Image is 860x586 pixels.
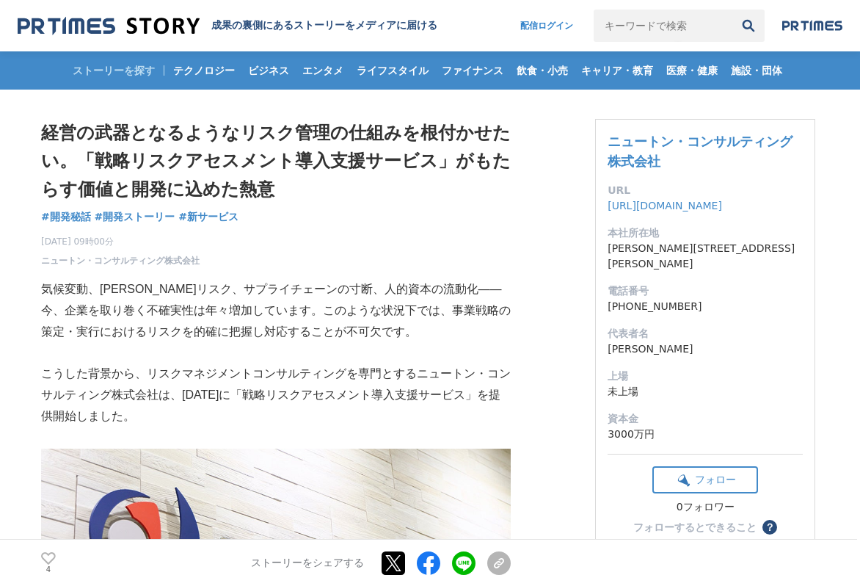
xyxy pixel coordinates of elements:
[167,64,241,77] span: テクノロジー
[511,51,574,90] a: 飲食・小売
[725,51,788,90] a: 施設・団体
[608,341,803,357] dd: [PERSON_NAME]
[608,427,803,442] dd: 3000万円
[511,64,574,77] span: 飲食・小売
[652,466,758,493] button: フォロー
[351,64,434,77] span: ライフスタイル
[608,283,803,299] dt: 電話番号
[18,16,200,36] img: 成果の裏側にあるストーリーをメディアに届ける
[608,225,803,241] dt: 本社所在地
[296,64,349,77] span: エンタメ
[608,384,803,399] dd: 未上場
[732,10,765,42] button: 検索
[296,51,349,90] a: エンタメ
[41,209,91,225] a: #開発秘話
[608,134,792,169] a: ニュートン・コンサルティング株式会社
[41,119,511,203] h1: 経営の武器となるようなリスク管理の仕組みを根付かせたい。「戦略リスクアセスメント導入支援サービス」がもたらす価値と開発に込めた熱意
[18,16,437,36] a: 成果の裏側にあるストーリーをメディアに届ける 成果の裏側にあるストーリーをメディアに届ける
[652,501,758,514] div: 0フォロワー
[178,210,238,223] span: #新サービス
[608,326,803,341] dt: 代表者名
[608,241,803,272] dd: [PERSON_NAME][STREET_ADDRESS][PERSON_NAME]
[725,64,788,77] span: 施設・団体
[660,51,724,90] a: 医療・健康
[41,210,91,223] span: #開発秘話
[436,51,509,90] a: ファイナンス
[608,183,803,198] dt: URL
[251,557,364,570] p: ストーリーをシェアする
[660,64,724,77] span: 医療・健康
[782,20,842,32] img: prtimes
[242,51,295,90] a: ビジネス
[765,522,775,532] span: ？
[211,19,437,32] h2: 成果の裏側にあるストーリーをメディアに届ける
[633,522,757,532] div: フォローするとできること
[95,210,175,223] span: #開発ストーリー
[167,51,241,90] a: テクノロジー
[608,200,722,211] a: [URL][DOMAIN_NAME]
[41,566,56,574] p: 4
[351,51,434,90] a: ライフスタイル
[41,279,511,342] p: 気候変動、[PERSON_NAME]リスク、サプライチェーンの寸断、人的資本の流動化――今、企業を取り巻く不確実性は年々増加しています。このような状況下では、事業戦略の策定・実行におけるリスクを...
[41,363,511,427] p: こうした背景から、リスクマネジメントコンサルティングを専門とするニュートン・コンサルティング株式会社は、[DATE]に「戦略リスクアセスメント導入支援サービス」を提供開始しました。
[762,520,777,535] button: ？
[242,64,295,77] span: ビジネス
[436,64,509,77] span: ファイナンス
[608,411,803,427] dt: 資本金
[41,235,200,248] span: [DATE] 09時00分
[594,10,732,42] input: キーワードで検索
[95,209,175,225] a: #開発ストーリー
[575,64,659,77] span: キャリア・教育
[608,299,803,314] dd: [PHONE_NUMBER]
[178,209,238,225] a: #新サービス
[41,254,200,267] a: ニュートン・コンサルティング株式会社
[506,10,588,42] a: 配信ログイン
[575,51,659,90] a: キャリア・教育
[608,369,803,384] dt: 上場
